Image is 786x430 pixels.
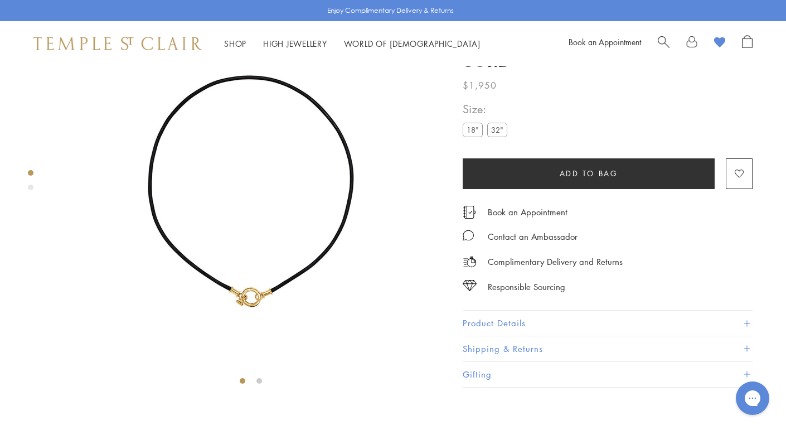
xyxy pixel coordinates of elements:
p: Enjoy Complimentary Delivery & Returns [327,5,454,16]
span: $1,950 [463,78,497,93]
div: Responsible Sourcing [488,280,565,294]
label: 32" [487,123,507,137]
a: Search [658,35,669,52]
img: icon_delivery.svg [463,255,477,269]
a: High JewelleryHigh Jewellery [263,38,327,49]
iframe: Gorgias live chat messenger [730,378,775,419]
img: Temple St. Clair [33,37,202,50]
img: MessageIcon-01_2.svg [463,230,474,241]
button: Product Details [463,311,753,336]
a: View Wishlist [714,35,725,52]
img: icon_sourcing.svg [463,280,477,291]
p: Complimentary Delivery and Returns [488,255,623,269]
span: Size: [463,100,512,119]
button: Add to bag [463,158,715,189]
a: World of [DEMOGRAPHIC_DATA]World of [DEMOGRAPHIC_DATA] [344,38,481,49]
nav: Main navigation [224,37,481,51]
button: Shipping & Returns [463,336,753,361]
a: Book an Appointment [569,36,641,47]
button: Gifting [463,362,753,387]
label: 18" [463,123,483,137]
a: Open Shopping Bag [742,35,753,52]
div: Contact an Ambassador [488,230,578,244]
img: icon_appointment.svg [463,206,476,219]
span: Add to bag [560,167,618,180]
a: ShopShop [224,38,246,49]
div: Product gallery navigation [28,167,33,199]
a: Book an Appointment [488,206,567,218]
